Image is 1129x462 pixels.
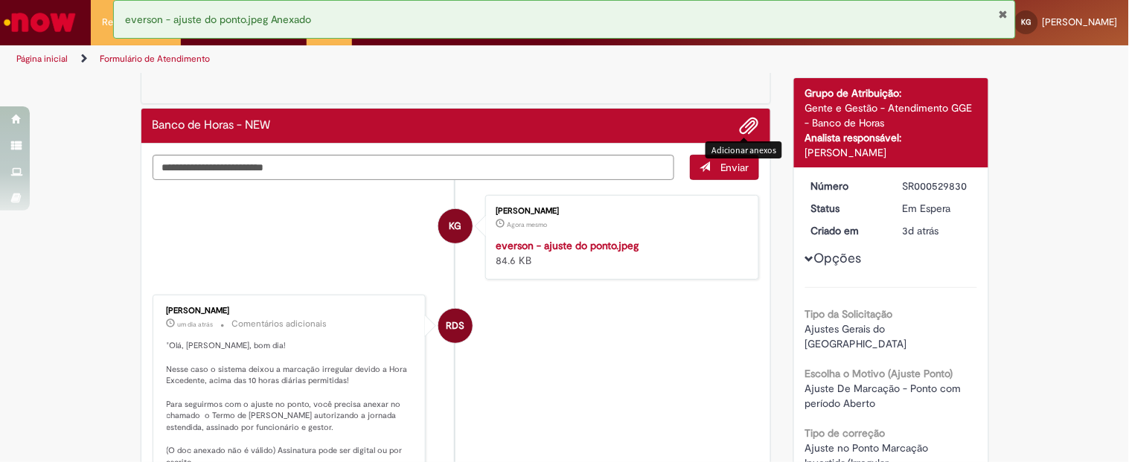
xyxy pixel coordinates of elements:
[805,367,953,380] b: Escolha o Motivo (Ajuste Ponto)
[153,155,675,180] textarea: Digite sua mensagem aqui...
[447,308,465,344] span: RDS
[1022,17,1032,27] span: KG
[496,238,743,268] div: 84.6 KB
[805,145,977,160] div: [PERSON_NAME]
[740,116,759,135] button: Adicionar anexos
[805,322,907,350] span: Ajustes Gerais do [GEOGRAPHIC_DATA]
[496,239,639,252] a: everson - ajuste do ponto.jpeg
[232,318,327,330] small: Comentários adicionais
[507,220,547,229] time: 27/08/2025 22:58:31
[507,220,547,229] span: Agora mesmo
[800,201,892,216] dt: Status
[805,426,886,440] b: Tipo de correção
[167,307,415,315] div: [PERSON_NAME]
[800,223,892,238] dt: Criado em
[805,307,893,321] b: Tipo da Solicitação
[16,53,68,65] a: Página inicial
[102,15,154,30] span: Requisições
[100,53,210,65] a: Formulário de Atendimento
[800,179,892,193] dt: Número
[438,309,473,343] div: Raquel De Souza
[805,86,977,100] div: Grupo de Atribuição:
[438,209,473,243] div: Karen Regina Souto Gualter
[11,45,741,73] ul: Trilhas de página
[125,13,312,26] span: everson - ajuste do ponto.jpeg Anexado
[903,224,939,237] time: 25/08/2025 08:33:42
[805,100,977,130] div: Gente e Gestão - Atendimento GGE - Banco de Horas
[1043,16,1118,28] span: [PERSON_NAME]
[805,130,977,145] div: Analista responsável:
[903,201,972,216] div: Em Espera
[178,320,214,329] span: um dia atrás
[903,224,939,237] span: 3d atrás
[805,382,965,410] span: Ajuste De Marcação - Ponto com período Aberto
[998,8,1008,20] button: Fechar Notificação
[690,155,759,180] button: Enviar
[1,7,78,37] img: ServiceNow
[178,320,214,329] time: 26/08/2025 13:32:38
[450,208,462,244] span: KG
[903,179,972,193] div: SR000529830
[153,119,271,132] h2: Banco de Horas - NEW Histórico de tíquete
[903,223,972,238] div: 25/08/2025 08:33:42
[706,141,782,158] div: Adicionar anexos
[496,207,743,216] div: [PERSON_NAME]
[720,161,749,174] span: Enviar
